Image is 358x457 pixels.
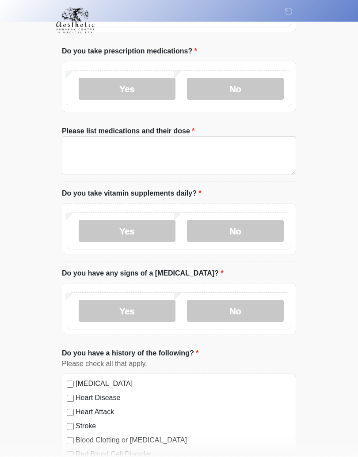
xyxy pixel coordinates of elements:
label: Yes [79,78,175,100]
label: Blood Clotting or [MEDICAL_DATA] [76,435,291,446]
label: Do you have any signs of a [MEDICAL_DATA]? [62,268,224,279]
input: Heart Attack [67,409,74,416]
label: [MEDICAL_DATA] [76,379,291,389]
input: Stroke [67,423,74,431]
label: Yes [79,300,175,322]
label: Do you take vitamin supplements daily? [62,189,202,199]
div: Please check all that apply. [62,359,296,370]
label: Yes [79,220,175,242]
label: Stroke [76,421,291,432]
label: No [187,78,284,100]
label: Heart Attack [76,407,291,418]
label: No [187,300,284,322]
label: Do you have a history of the following? [62,348,198,359]
label: Heart Disease [76,393,291,404]
label: Please list medications and their dose [62,126,195,137]
input: Blood Clotting or [MEDICAL_DATA] [67,438,74,445]
img: Aesthetic Surgery Centre, PLLC Logo [53,7,98,35]
label: Do you take prescription medications? [62,46,197,57]
label: No [187,220,284,242]
input: [MEDICAL_DATA] [67,381,74,388]
input: Heart Disease [67,395,74,402]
